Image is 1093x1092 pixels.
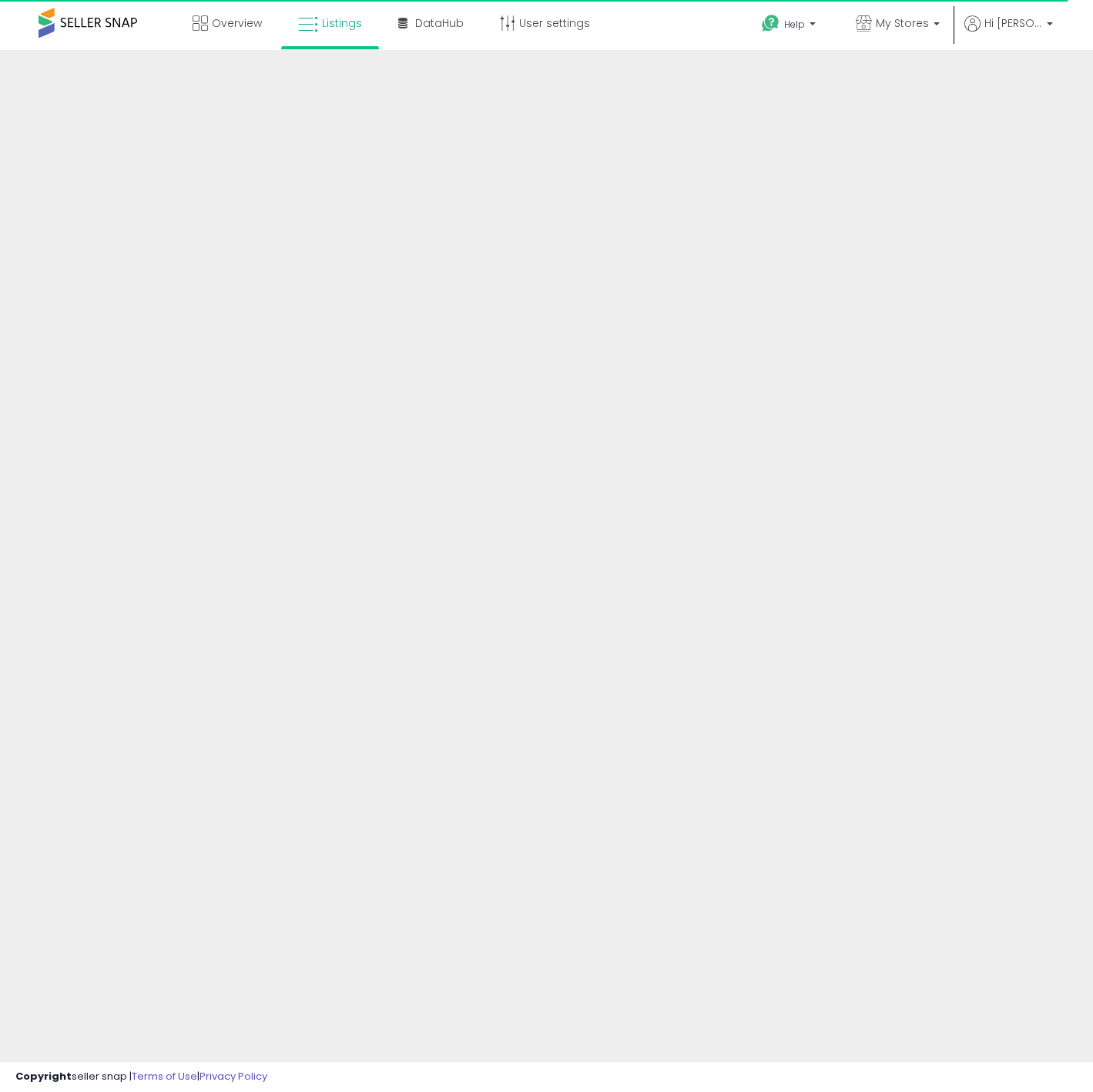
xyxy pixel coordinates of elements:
a: Help [749,2,831,50]
a: Hi [PERSON_NAME] [964,15,1053,50]
span: My Stores [876,15,929,31]
span: Hi [PERSON_NAME] [984,15,1042,31]
span: Help [784,18,805,31]
span: Overview [212,15,262,31]
span: DataHub [415,15,464,31]
i: Get Help [761,14,780,33]
span: Listings [322,15,362,31]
